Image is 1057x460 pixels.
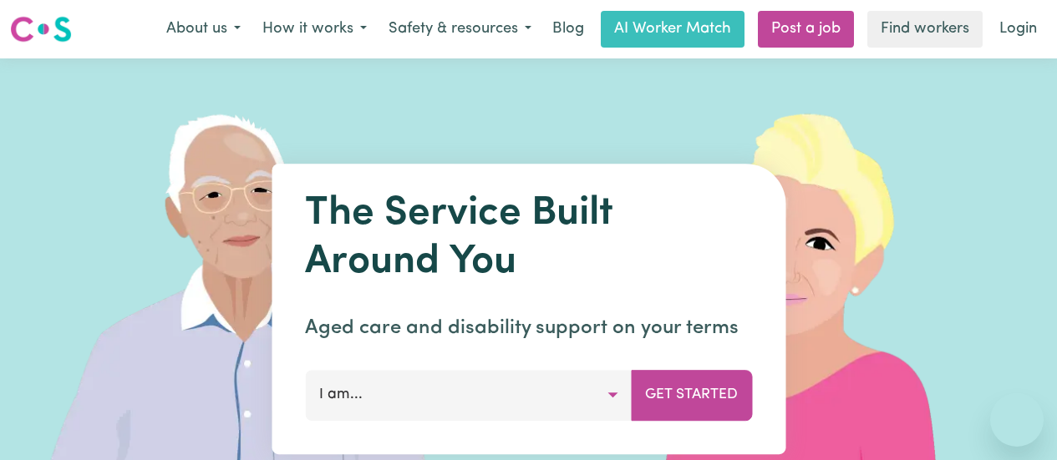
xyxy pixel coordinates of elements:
button: Get Started [631,370,752,420]
a: Login [989,11,1047,48]
button: I am... [305,370,632,420]
button: How it works [252,12,378,47]
button: Safety & resources [378,12,542,47]
img: Careseekers logo [10,14,72,44]
a: Careseekers logo [10,10,72,48]
iframe: Button to launch messaging window [990,393,1044,447]
a: AI Worker Match [601,11,744,48]
h1: The Service Built Around You [305,190,752,286]
a: Post a job [758,11,854,48]
p: Aged care and disability support on your terms [305,313,752,343]
button: About us [155,12,252,47]
a: Find workers [867,11,983,48]
a: Blog [542,11,594,48]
